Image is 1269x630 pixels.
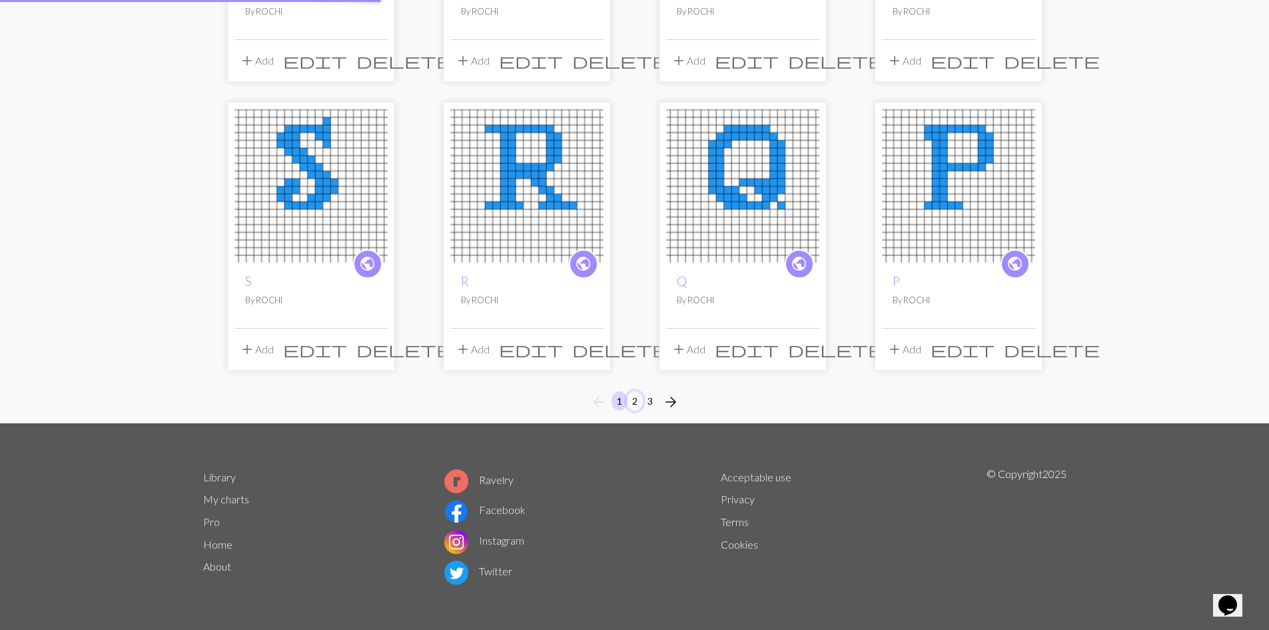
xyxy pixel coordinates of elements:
[455,340,471,359] span: add
[642,391,658,411] button: 3
[612,391,628,411] button: 1
[721,493,755,505] a: Privacy
[1007,251,1023,277] i: public
[499,340,563,359] span: edit
[882,337,926,362] button: Add
[931,340,995,359] span: edit
[788,51,884,70] span: delete
[234,48,278,73] button: Add
[785,249,814,279] a: public
[444,469,468,493] img: Ravelry logo
[444,530,468,554] img: Instagram logo
[450,178,604,191] a: R
[1004,51,1100,70] span: delete
[931,51,995,70] span: edit
[356,51,452,70] span: delete
[926,337,999,362] button: Edit
[278,337,352,362] button: Edit
[926,48,999,73] button: Edit
[245,5,377,18] p: By ROCHI
[499,51,563,70] span: edit
[245,294,377,307] p: By ROCHI
[715,53,779,69] i: Edit
[721,515,749,528] a: Terms
[677,5,809,18] p: By ROCHI
[569,249,598,279] a: public
[671,340,687,359] span: add
[586,391,684,413] nav: Page navigation
[657,391,684,413] button: Next
[666,109,819,263] img: Q
[203,515,220,528] a: Pro
[239,51,255,70] span: add
[999,337,1104,362] button: Delete
[666,178,819,191] a: Q
[444,473,514,486] a: Ravelry
[931,53,995,69] i: Edit
[710,337,783,362] button: Edit
[882,109,1035,263] img: P
[356,340,452,359] span: delete
[283,51,347,70] span: edit
[783,48,889,73] button: Delete
[203,493,249,505] a: My charts
[568,337,673,362] button: Delete
[715,340,779,359] span: edit
[283,340,347,359] span: edit
[791,253,807,274] span: public
[666,337,710,362] button: Add
[444,565,512,577] a: Twitter
[444,503,526,516] a: Facebook
[710,48,783,73] button: Edit
[234,178,388,191] a: S
[1213,577,1256,617] iframe: chat widget
[283,341,347,357] i: Edit
[234,337,278,362] button: Add
[572,51,668,70] span: delete
[461,273,469,289] a: R
[887,340,903,359] span: add
[444,534,524,547] a: Instagram
[455,51,471,70] span: add
[671,51,687,70] span: add
[677,273,687,289] a: Q
[353,249,382,279] a: public
[677,294,809,307] p: By ROCHI
[278,48,352,73] button: Edit
[359,253,376,274] span: public
[887,51,903,70] span: add
[203,560,231,573] a: About
[450,109,604,263] img: R
[1004,340,1100,359] span: delete
[494,48,568,73] button: Edit
[666,48,710,73] button: Add
[783,337,889,362] button: Delete
[721,471,791,483] a: Acceptable use
[572,340,668,359] span: delete
[882,48,926,73] button: Add
[893,273,900,289] a: P
[234,109,388,263] img: S
[450,337,494,362] button: Add
[715,51,779,70] span: edit
[203,538,232,551] a: Home
[283,53,347,69] i: Edit
[663,394,679,410] i: Next
[461,5,593,18] p: By ROCHI
[882,178,1035,191] a: P
[499,341,563,357] i: Edit
[239,340,255,359] span: add
[791,251,807,277] i: public
[627,391,643,411] button: 2
[663,393,679,411] span: arrow_forward
[987,466,1066,587] p: © Copyright 2025
[494,337,568,362] button: Edit
[359,251,376,277] i: public
[444,561,468,585] img: Twitter logo
[721,538,758,551] a: Cookies
[931,341,995,357] i: Edit
[568,48,673,73] button: Delete
[893,294,1025,307] p: By ROCHI
[450,48,494,73] button: Add
[893,5,1025,18] p: By ROCHI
